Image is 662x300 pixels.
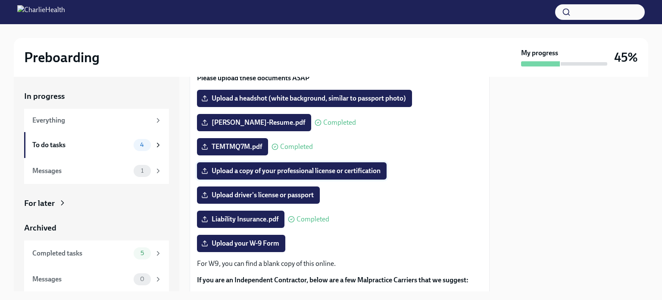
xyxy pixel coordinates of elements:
a: Messages0 [24,266,169,292]
span: Completed [280,143,313,150]
a: Archived [24,222,169,234]
span: Completed [323,119,356,126]
div: Completed tasks [32,249,130,258]
span: 0 [135,276,150,282]
span: Upload a copy of your professional license or certification [203,167,381,175]
span: 4 [135,142,149,148]
span: Upload driver's license or passport [203,191,314,199]
span: 1 [136,167,149,174]
div: To do tasks [32,140,130,150]
span: Upload a headshot (white background, similar to passport photo) [203,94,406,103]
div: Everything [32,116,151,125]
a: For later [24,198,169,209]
label: [PERSON_NAME]-Resume.pdf [197,114,311,131]
label: Upload a copy of your professional license or certification [197,162,387,180]
label: Liability Insurance.pdf [197,211,284,228]
a: In progress [24,91,169,102]
span: Upload your W-9 Form [203,239,279,248]
label: Upload your W-9 Form [197,235,285,252]
span: TEMTMQ7M.pdf [203,142,262,151]
h3: 45% [614,50,638,65]
span: 5 [135,250,149,256]
div: Messages [32,166,130,176]
strong: My progress [521,48,558,58]
strong: Please upload these documents ASAP [197,74,309,82]
a: Everything [24,109,169,132]
label: Upload a headshot (white background, similar to passport photo) [197,90,412,107]
span: Completed [297,216,329,223]
span: [PERSON_NAME]-Resume.pdf [203,118,305,127]
h2: Preboarding [24,49,100,66]
strong: If you are an Independent Contractor, below are a few Malpractice Carriers that we suggest: [197,276,468,284]
span: Liability Insurance.pdf [203,215,278,224]
div: For later [24,198,55,209]
a: Messages1 [24,158,169,184]
label: TEMTMQ7M.pdf [197,138,268,155]
p: For W9, you can find a blank copy of this online. [197,259,482,268]
label: Upload driver's license or passport [197,186,320,204]
div: Messages [32,275,130,284]
a: To do tasks4 [24,132,169,158]
img: CharlieHealth [17,5,65,19]
a: Completed tasks5 [24,240,169,266]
